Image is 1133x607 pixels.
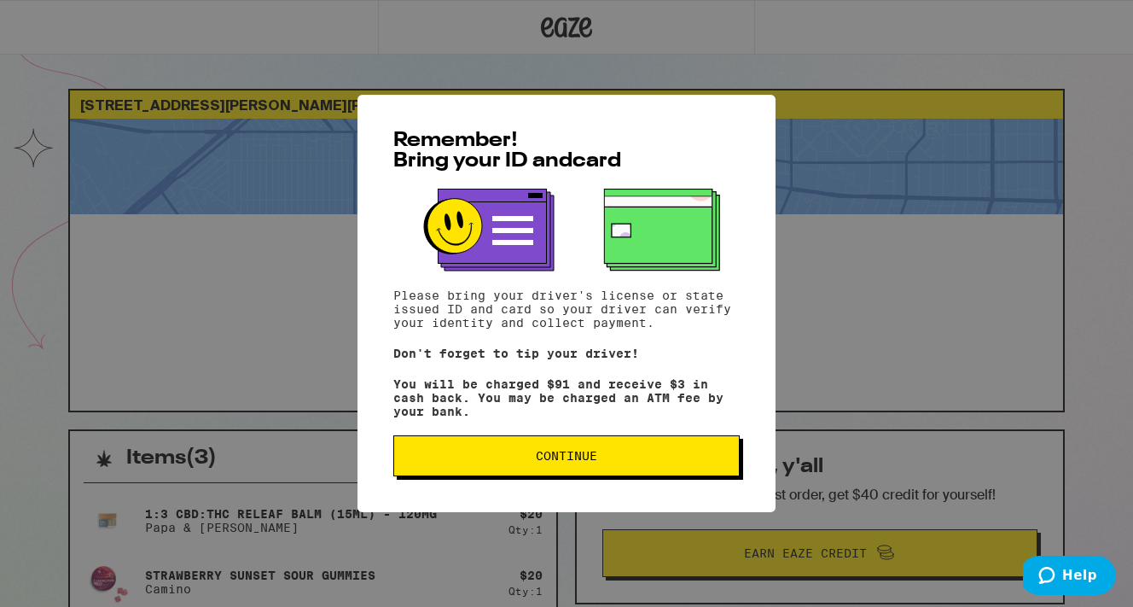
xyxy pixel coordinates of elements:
[393,347,740,360] p: Don't forget to tip your driver!
[536,450,597,462] span: Continue
[393,289,740,330] p: Please bring your driver's license or state issued ID and card so your driver can verify your ide...
[1023,556,1116,598] iframe: Opens a widget where you can find more information
[393,131,621,172] span: Remember! Bring your ID and card
[393,377,740,418] p: You will be charged $91 and receive $3 in cash back. You may be charged an ATM fee by your bank.
[393,435,740,476] button: Continue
